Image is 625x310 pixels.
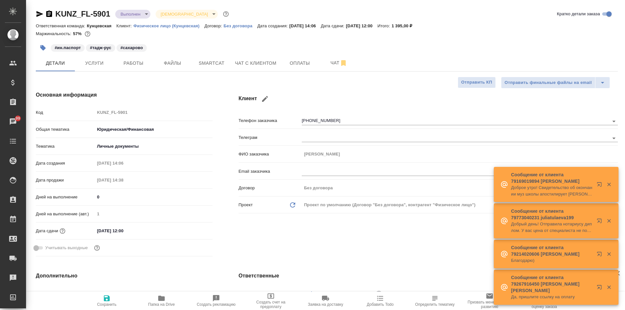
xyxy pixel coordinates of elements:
[50,45,85,50] span: ин.паспорт
[73,31,83,36] p: 57%
[235,59,276,67] span: Чат с клиентом
[36,31,73,36] p: Маржинальность:
[87,23,117,28] p: Кунцевская
[602,251,616,257] button: Закрыть
[511,244,592,257] p: Сообщение от клиента 79214020606 [PERSON_NAME]
[511,208,592,221] p: Сообщение от клиента 79773040231 juliatulaeva199
[79,59,110,67] span: Услуги
[36,126,95,133] p: Общая тематика
[55,45,81,51] p: #ин.паспорт
[12,115,24,122] span: 99
[415,302,454,307] span: Определить тематику
[36,177,95,183] p: Дата продажи
[36,160,95,167] p: Дата создания
[239,134,302,141] p: Телеграм
[120,45,143,51] p: #сахарово
[239,185,302,191] p: Договор
[408,292,462,310] button: Определить тематику
[501,77,610,88] div: split button
[115,10,150,19] div: Выполнен
[97,302,117,307] span: Сохранить
[222,10,230,18] button: Доп статусы указывают на важность/срочность заказа
[148,302,175,307] span: Папка на Drive
[2,114,24,130] a: 99
[466,300,513,309] span: Призвать менеджера по развитию
[298,292,353,310] button: Заявка на доставку
[308,302,343,307] span: Заявка на доставку
[593,178,608,194] button: Открыть в новой вкладке
[90,45,111,51] p: #тадж-рус
[239,91,618,107] h4: Клиент
[557,11,600,17] span: Кратко детали заказа
[323,59,354,67] span: Чат
[36,109,95,116] p: Код
[511,274,592,294] p: Сообщение от клиента 79267916450 [PERSON_NAME] [PERSON_NAME]
[118,59,149,67] span: Работы
[609,134,618,143] button: Open
[36,272,213,280] h4: Дополнительно
[83,30,92,38] button: 495.32 RUB;
[239,202,253,208] p: Проект
[204,23,224,28] p: Договор:
[95,192,213,202] input: ✎ Введи что-нибудь
[36,23,87,28] p: Ответственная команда:
[609,117,618,126] button: Open
[159,11,210,17] button: [DEMOGRAPHIC_DATA]
[197,302,236,307] span: Создать рекламацию
[289,23,321,28] p: [DATE] 14:06
[239,151,302,157] p: ФИО заказчика
[95,158,152,168] input: Пустое поле
[133,23,204,28] a: Физическое лицо (Кунцевская)
[392,23,417,28] p: 1 395,00 ₽
[36,10,44,18] button: Скопировать ссылку для ЯМессенджера
[322,290,377,297] span: Zotova [PERSON_NAME]
[95,226,152,236] input: ✎ Введи что-нибудь
[95,141,213,152] div: Личные документы
[36,143,95,150] p: Тематика
[353,292,408,310] button: Добавить Todo
[224,23,257,28] a: Без договора
[36,41,50,55] button: Добавить тэг
[45,10,53,18] button: Скопировать ссылку
[36,228,58,234] p: Дата сдачи
[95,175,152,185] input: Пустое поле
[36,290,95,297] p: Путь на drive
[304,286,319,302] button: Добавить менеджера
[284,59,315,67] span: Оплаты
[511,257,592,264] p: Благодарю)
[117,23,133,28] p: Клиент:
[95,108,213,117] input: Пустое поле
[602,218,616,224] button: Закрыть
[243,292,298,310] button: Создать счет на предоплату
[239,117,302,124] p: Телефон заказчика
[95,289,213,298] input: Пустое поле
[511,171,592,184] p: Сообщение от клиента 79169019894 [PERSON_NAME]
[461,79,492,86] span: Отправить КП
[302,183,618,193] input: Пустое поле
[157,59,188,67] span: Файлы
[511,221,592,234] p: Добрый день! Отправила нотариусу диплом. У вас цена от специалиста не поменяется? Если нет - присыла
[239,168,302,175] p: Email заказчика
[602,284,616,290] button: Закрыть
[346,23,378,28] p: [DATE] 12:00
[257,23,289,28] p: Дата создания:
[302,199,618,210] div: Проект по умолчанию (Договор "Без договора", контрагент "Физическое лицо")
[302,149,618,159] input: Пустое поле
[239,272,618,280] h4: Ответственные
[593,281,608,296] button: Открыть в новой вкладке
[511,184,592,197] p: Доброе утро! Свидетельство об окончании муз школы апостилирует [PERSON_NAME] или минюст? Курирующ...
[462,292,517,310] button: Призвать менеджера по развитию
[593,214,608,230] button: Открыть в новой вкладке
[239,291,302,298] p: Клиентские менеджеры
[156,10,218,19] div: Выполнен
[247,300,294,309] span: Создать счет на предоплату
[196,59,227,67] span: Smartcat
[79,292,134,310] button: Сохранить
[189,292,243,310] button: Создать рекламацию
[36,194,95,200] p: Дней на выполнение
[40,59,71,67] span: Детали
[377,23,391,28] p: Итого:
[58,227,67,235] button: Если добавить услуги и заполнить их объемом, то дата рассчитается автоматически
[501,77,595,88] button: Отправить финальные файлы на email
